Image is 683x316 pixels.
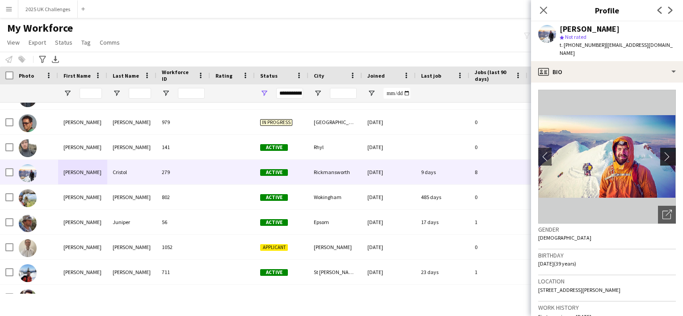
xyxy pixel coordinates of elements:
[469,235,527,259] div: 0
[25,37,50,48] a: Export
[96,37,123,48] a: Comms
[538,251,676,259] h3: Birthday
[113,89,121,97] button: Open Filter Menu
[260,269,288,276] span: Active
[362,260,416,284] div: [DATE]
[416,185,469,209] div: 485 days
[362,210,416,234] div: [DATE]
[19,239,37,257] img: Adam Mather
[475,69,511,82] span: Jobs (last 90 days)
[107,260,156,284] div: [PERSON_NAME]
[367,89,375,97] button: Open Filter Menu
[19,139,37,157] img: Adam Cooledge
[308,110,362,134] div: [GEOGRAPHIC_DATA]
[19,264,37,282] img: Adam Sanderson
[107,185,156,209] div: [PERSON_NAME]
[314,89,322,97] button: Open Filter Menu
[81,38,91,46] span: Tag
[260,194,288,201] span: Active
[362,185,416,209] div: [DATE]
[18,0,78,18] button: 2025 UK Challenges
[538,260,576,267] span: [DATE] (39 years)
[19,164,37,182] img: Adam Cristol
[469,210,527,234] div: 1
[367,72,385,79] span: Joined
[416,160,469,184] div: 9 days
[178,88,205,99] input: Workforce ID Filter Input
[113,72,139,79] span: Last Name
[362,160,416,184] div: [DATE]
[308,210,362,234] div: Epsom
[7,38,20,46] span: View
[58,285,107,309] div: Adil
[156,110,210,134] div: 979
[156,210,210,234] div: 56
[129,88,151,99] input: Last Name Filter Input
[330,88,357,99] input: City Filter Input
[308,285,362,309] div: Bradford
[107,160,156,184] div: Cristol
[19,289,37,307] img: Adil Shah
[58,135,107,159] div: [PERSON_NAME]
[560,42,673,56] span: | [EMAIL_ADDRESS][DOMAIN_NAME]
[162,89,170,97] button: Open Filter Menu
[156,285,210,309] div: 1064
[469,160,527,184] div: 8
[58,210,107,234] div: [PERSON_NAME]
[384,88,410,99] input: Joined Filter Input
[156,235,210,259] div: 1052
[19,114,37,132] img: Adam Clarke
[260,144,288,151] span: Active
[538,90,676,224] img: Crew avatar or photo
[58,110,107,134] div: [PERSON_NAME]
[260,72,278,79] span: Status
[308,160,362,184] div: Rickmansworth
[19,72,34,79] span: Photo
[362,135,416,159] div: [DATE]
[538,287,620,293] span: [STREET_ADDRESS][PERSON_NAME]
[107,285,156,309] div: [PERSON_NAME]
[531,61,683,83] div: Bio
[260,219,288,226] span: Active
[416,260,469,284] div: 23 days
[469,185,527,209] div: 0
[565,33,586,40] span: Not rated
[658,206,676,224] div: Open photos pop-in
[538,225,676,233] h3: Gender
[58,160,107,184] div: [PERSON_NAME]
[308,235,362,259] div: [PERSON_NAME]
[100,38,120,46] span: Comms
[78,37,94,48] a: Tag
[51,37,76,48] a: Status
[156,160,210,184] div: 279
[531,4,683,16] h3: Profile
[421,72,441,79] span: Last job
[58,235,107,259] div: [PERSON_NAME]
[156,135,210,159] div: 141
[107,110,156,134] div: [PERSON_NAME]
[469,135,527,159] div: 0
[50,54,61,65] app-action-btn: Export XLSX
[107,135,156,159] div: [PERSON_NAME]
[58,185,107,209] div: [PERSON_NAME]
[260,244,288,251] span: Applicant
[469,110,527,134] div: 0
[560,42,606,48] span: t. [PHONE_NUMBER]
[63,89,72,97] button: Open Filter Menu
[260,89,268,97] button: Open Filter Menu
[215,72,232,79] span: Rating
[107,235,156,259] div: [PERSON_NAME]
[63,72,91,79] span: First Name
[260,119,292,126] span: In progress
[560,25,620,33] div: [PERSON_NAME]
[416,210,469,234] div: 17 days
[469,260,527,284] div: 1
[469,285,527,309] div: 0
[308,135,362,159] div: Rhyl
[55,38,72,46] span: Status
[162,69,194,82] span: Workforce ID
[80,88,102,99] input: First Name Filter Input
[314,72,324,79] span: City
[538,277,676,285] h3: Location
[156,185,210,209] div: 802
